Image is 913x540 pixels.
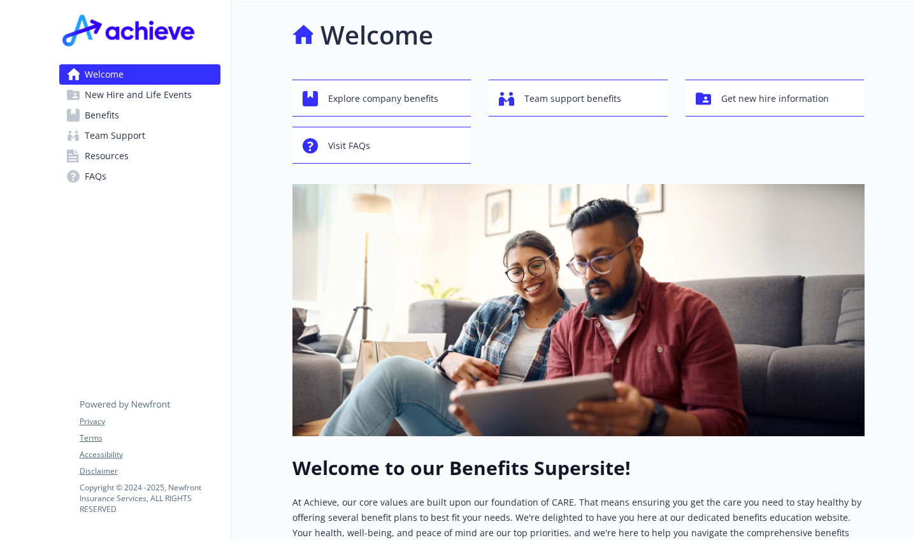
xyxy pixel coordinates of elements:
a: Terms [80,432,220,444]
a: Privacy [80,416,220,427]
span: Team support benefits [524,87,621,111]
span: Explore company benefits [328,87,438,111]
button: Visit FAQs [292,127,471,164]
a: Team Support [59,125,220,146]
span: Benefits [85,105,119,125]
span: Welcome [85,64,124,85]
h1: Welcome [320,16,433,54]
span: New Hire and Life Events [85,85,192,105]
button: Explore company benefits [292,80,471,117]
span: Visit FAQs [328,134,370,158]
a: New Hire and Life Events [59,85,220,105]
button: Team support benefits [489,80,668,117]
a: Welcome [59,64,220,85]
a: Disclaimer [80,465,220,477]
h1: Welcome to our Benefits Supersite! [292,457,865,480]
img: overview page banner [292,184,865,436]
a: FAQs [59,166,220,187]
button: Get new hire information [686,80,865,117]
a: Resources [59,146,220,166]
span: Get new hire information [721,87,829,111]
span: Resources [85,146,129,166]
a: Benefits [59,105,220,125]
span: Team Support [85,125,145,146]
a: Accessibility [80,449,220,460]
p: Copyright © 2024 - 2025 , Newfront Insurance Services, ALL RIGHTS RESERVED [80,482,220,515]
span: FAQs [85,166,106,187]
